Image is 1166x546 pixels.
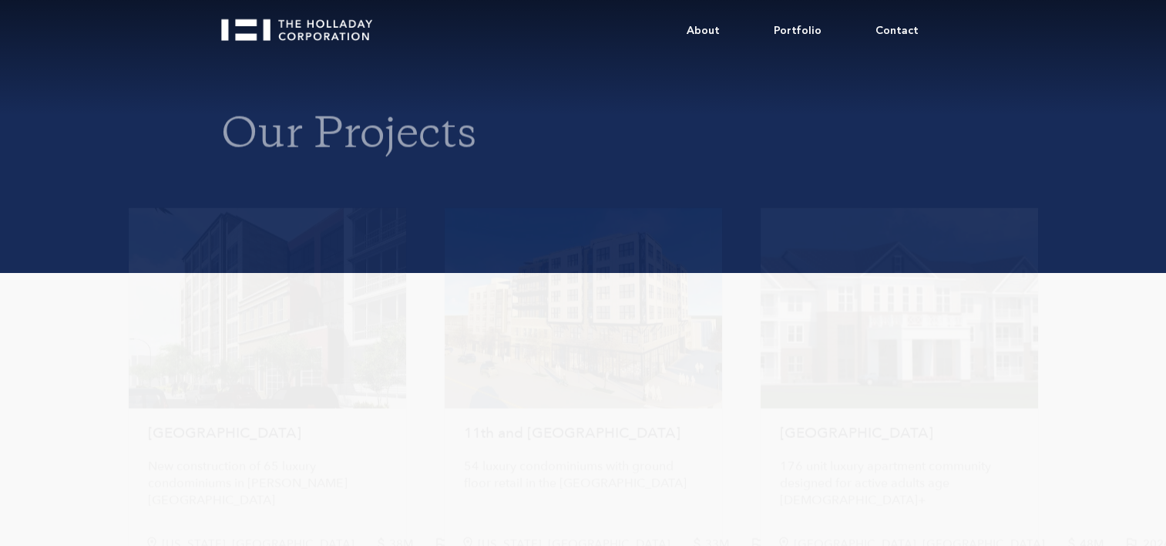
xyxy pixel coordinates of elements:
div: 176 unit luxury apartment community designed for active adults age [DEMOGRAPHIC_DATA]+ [780,458,1019,509]
div: 54 luxury condominiums with ground floor retail in the [GEOGRAPHIC_DATA] [464,458,703,492]
a: home [221,8,386,41]
h1: [GEOGRAPHIC_DATA] [148,416,387,450]
div: New construction of 65 luxury condominiums in [PERSON_NAME][GEOGRAPHIC_DATA] [148,458,387,509]
h1: 11th and [GEOGRAPHIC_DATA] [464,416,703,450]
a: Portfolio [747,8,848,54]
a: Contact [848,8,946,54]
h1: Our Projects [221,113,946,162]
h1: [GEOGRAPHIC_DATA] [780,416,1019,450]
a: About [660,8,747,54]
